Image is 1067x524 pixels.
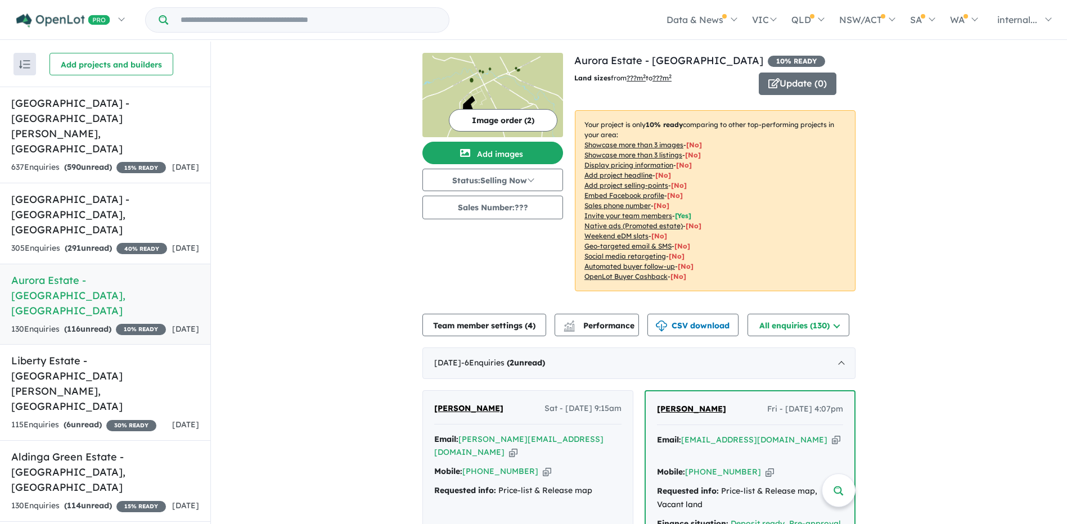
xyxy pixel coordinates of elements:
[575,110,856,291] p: Your project is only comparing to other top-performing projects in your area: - - - - - - - - - -...
[422,196,563,219] button: Sales Number:???
[116,162,166,173] span: 15 % READY
[997,14,1037,25] span: internal...
[16,13,110,28] img: Openlot PRO Logo White
[647,314,739,336] button: CSV download
[528,320,533,331] span: 4
[434,434,604,458] a: [PERSON_NAME][EMAIL_ADDRESS][DOMAIN_NAME]
[67,500,81,511] span: 114
[11,96,199,156] h5: [GEOGRAPHIC_DATA] - [GEOGRAPHIC_DATA][PERSON_NAME] , [GEOGRAPHIC_DATA]
[422,169,563,191] button: Status:Selling Now
[657,485,843,512] div: Price-list & Release map, Vacant land
[11,161,166,174] div: 637 Enquir ies
[669,73,672,79] sup: 2
[422,142,563,164] button: Add images
[656,320,667,332] img: download icon
[584,252,666,260] u: Social media retargeting
[170,8,447,32] input: Try estate name, suburb, builder or developer
[64,324,111,334] strong: ( unread)
[643,73,646,79] sup: 2
[651,232,667,240] span: [No]
[584,181,668,189] u: Add project selling-points
[675,211,691,220] span: [ Yes ]
[64,162,112,172] strong: ( unread)
[11,242,167,255] div: 305 Enquir ies
[555,314,639,336] button: Performance
[172,419,199,430] span: [DATE]
[11,323,166,336] div: 130 Enquir ies
[584,191,664,200] u: Embed Facebook profile
[654,201,669,210] span: [ No ]
[19,60,30,69] img: sort.svg
[422,53,563,137] img: Aurora Estate - Strathalbyn
[574,74,611,82] b: Land sizes
[657,486,719,496] strong: Requested info:
[584,242,672,250] u: Geo-targeted email & SMS
[681,435,827,445] a: [EMAIL_ADDRESS][DOMAIN_NAME]
[11,499,166,513] div: 130 Enquir ies
[766,466,774,478] button: Copy
[655,171,671,179] span: [ No ]
[652,74,672,82] u: ???m
[67,324,80,334] span: 116
[657,403,726,416] a: [PERSON_NAME]
[65,243,112,253] strong: ( unread)
[646,74,672,82] span: to
[49,53,173,75] button: Add projects and builders
[422,347,856,379] div: [DATE]
[434,402,503,415] a: [PERSON_NAME]
[11,192,199,237] h5: [GEOGRAPHIC_DATA] - [GEOGRAPHIC_DATA] , [GEOGRAPHIC_DATA]
[11,418,156,432] div: 115 Enquir ies
[462,466,538,476] a: [PHONE_NUMBER]
[686,222,701,230] span: [No]
[434,484,622,498] div: Price-list & Release map
[106,420,156,431] span: 30 % READY
[67,243,81,253] span: 291
[584,151,682,159] u: Showcase more than 3 listings
[172,162,199,172] span: [DATE]
[584,211,672,220] u: Invite your team members
[686,141,702,149] span: [ No ]
[509,446,517,458] button: Copy
[11,353,199,414] h5: Liberty Estate - [GEOGRAPHIC_DATA][PERSON_NAME] , [GEOGRAPHIC_DATA]
[64,500,112,511] strong: ( unread)
[584,272,668,281] u: OpenLot Buyer Cashback
[422,314,546,336] button: Team member settings (4)
[565,320,634,331] span: Performance
[116,324,166,335] span: 10 % READY
[172,243,199,253] span: [DATE]
[574,73,750,84] p: from
[434,403,503,413] span: [PERSON_NAME]
[657,435,681,445] strong: Email:
[768,56,825,67] span: 10 % READY
[172,500,199,511] span: [DATE]
[685,151,701,159] span: [ No ]
[584,222,683,230] u: Native ads (Promoted estate)
[678,262,694,270] span: [No]
[657,467,685,477] strong: Mobile:
[670,272,686,281] span: [No]
[685,467,761,477] a: [PHONE_NUMBER]
[544,402,622,415] span: Sat - [DATE] 9:15am
[584,201,651,210] u: Sales phone number
[507,358,545,368] strong: ( unread)
[584,161,673,169] u: Display pricing information
[434,466,462,476] strong: Mobile:
[543,466,551,477] button: Copy
[172,324,199,334] span: [DATE]
[564,324,575,331] img: bar-chart.svg
[767,403,843,416] span: Fri - [DATE] 4:07pm
[434,485,496,495] strong: Requested info:
[627,74,646,82] u: ??? m
[584,232,649,240] u: Weekend eDM slots
[11,273,199,318] h5: Aurora Estate - [GEOGRAPHIC_DATA] , [GEOGRAPHIC_DATA]
[674,242,690,250] span: [No]
[832,434,840,446] button: Copy
[67,162,81,172] span: 590
[116,243,167,254] span: 40 % READY
[676,161,692,169] span: [ No ]
[748,314,849,336] button: All enquiries (130)
[64,419,102,430] strong: ( unread)
[646,120,683,129] b: 10 % ready
[759,73,836,95] button: Update (0)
